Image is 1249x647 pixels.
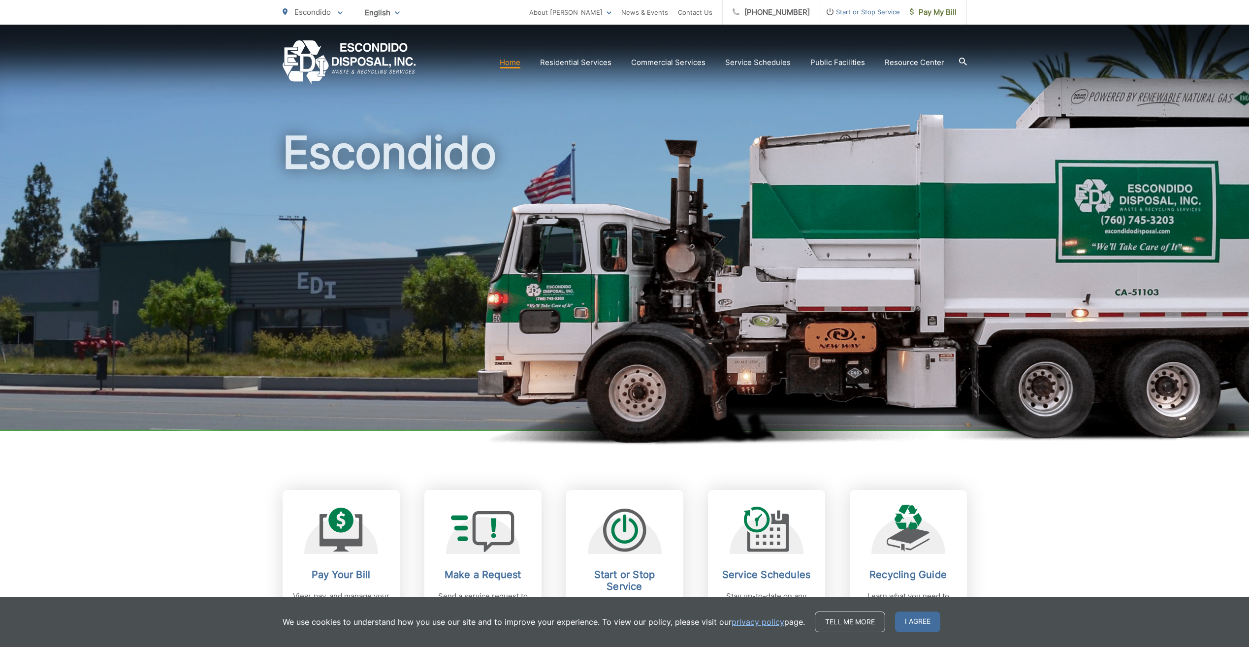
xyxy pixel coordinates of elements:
[810,57,865,68] a: Public Facilities
[529,6,611,18] a: About [PERSON_NAME]
[860,569,957,581] h2: Recycling Guide
[294,7,331,17] span: Escondido
[292,590,390,614] p: View, pay, and manage your bill online.
[357,4,407,21] span: English
[283,490,400,641] a: Pay Your Bill View, pay, and manage your bill online.
[850,490,967,641] a: Recycling Guide Learn what you need to know about recycling.
[283,40,416,84] a: EDCD logo. Return to the homepage.
[815,612,885,632] a: Tell me more
[283,128,967,440] h1: Escondido
[708,490,825,641] a: Service Schedules Stay up-to-date on any changes in schedules.
[621,6,668,18] a: News & Events
[885,57,944,68] a: Resource Center
[895,612,940,632] span: I agree
[540,57,611,68] a: Residential Services
[434,590,532,614] p: Send a service request to [PERSON_NAME].
[732,616,784,628] a: privacy policy
[283,616,805,628] p: We use cookies to understand how you use our site and to improve your experience. To view our pol...
[678,6,712,18] a: Contact Us
[718,590,815,614] p: Stay up-to-date on any changes in schedules.
[860,590,957,614] p: Learn what you need to know about recycling.
[424,490,542,641] a: Make a Request Send a service request to [PERSON_NAME].
[292,569,390,581] h2: Pay Your Bill
[910,6,957,18] span: Pay My Bill
[434,569,532,581] h2: Make a Request
[500,57,520,68] a: Home
[718,569,815,581] h2: Service Schedules
[576,569,673,592] h2: Start or Stop Service
[725,57,791,68] a: Service Schedules
[631,57,705,68] a: Commercial Services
